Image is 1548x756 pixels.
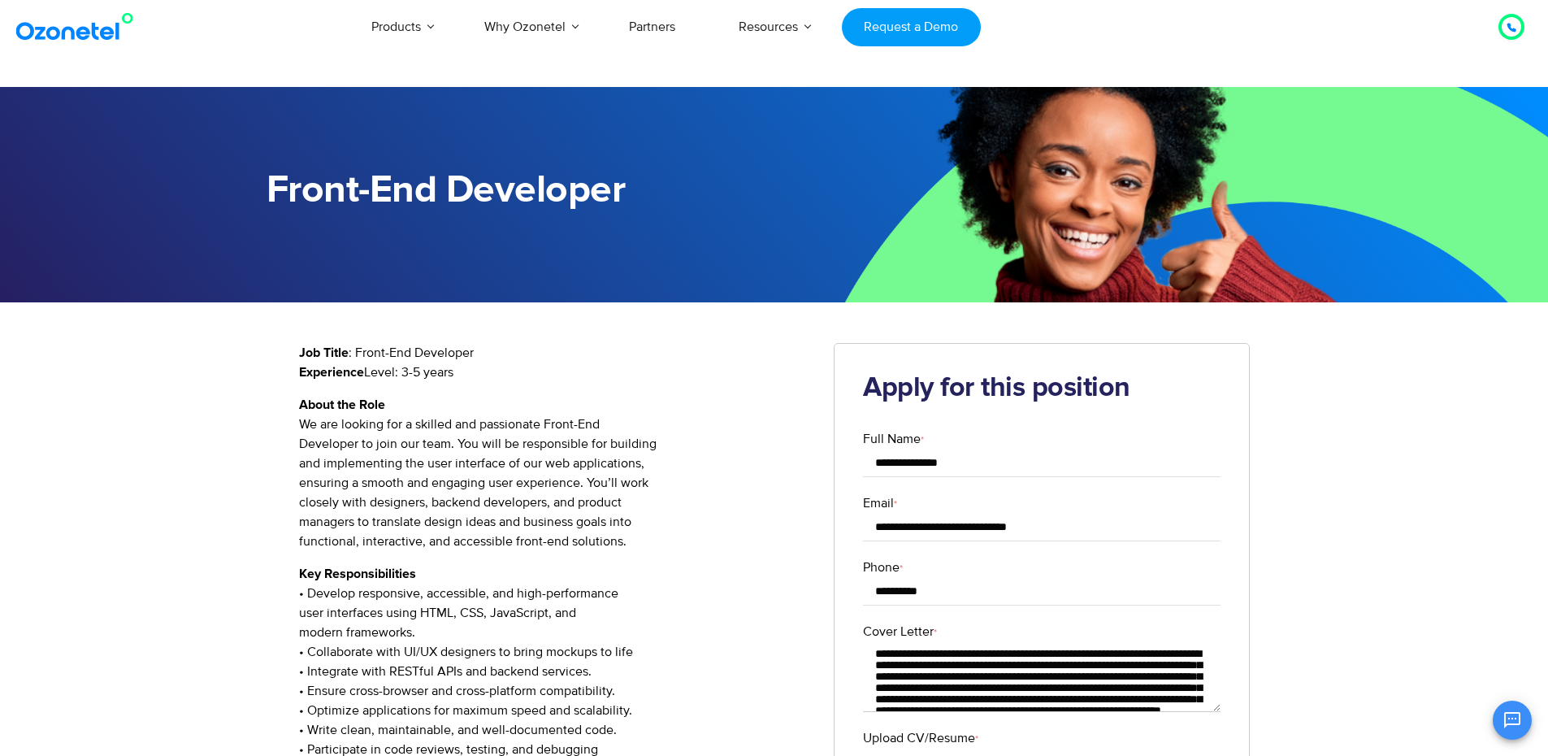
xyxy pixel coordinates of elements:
label: Phone [863,558,1221,577]
p: : Front-End Developer Level: 3-5 years [299,343,810,382]
label: Email [863,493,1221,513]
label: Cover Letter [863,622,1221,641]
label: Full Name [863,429,1221,449]
a: Request a Demo [842,8,981,46]
h1: Front-End Developer [267,168,774,213]
label: Upload CV/Resume [863,728,1221,748]
strong: Experience [299,366,364,379]
strong: Job Title [299,346,349,359]
strong: Key Responsibilities [299,567,416,580]
p: We are looking for a skilled and passionate Front-End Developer to join our team. You will be res... [299,395,810,551]
button: Open chat [1493,701,1532,740]
h2: Apply for this position [863,372,1221,405]
strong: About the Role [299,398,385,411]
